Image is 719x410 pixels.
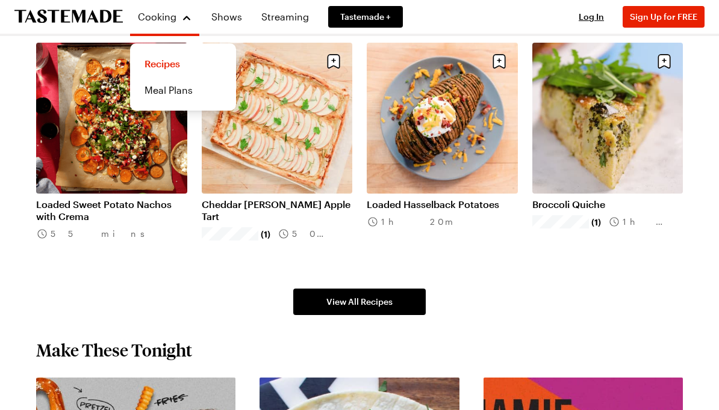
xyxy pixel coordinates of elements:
a: View full content for Struggle Meals [36,379,199,390]
a: Tastemade + [328,6,403,28]
a: Loaded Hasselback Potatoes [367,198,518,210]
span: Sign Up for FREE [630,11,697,22]
button: Sign Up for FREE [623,6,705,28]
span: Cooking [138,11,176,22]
a: View full content for Weeknight Favorites [260,379,447,390]
a: To Tastemade Home Page [14,10,123,24]
a: View All Recipes [293,289,426,315]
button: Save recipe [322,50,345,73]
a: View full content for Recipes by Jamie Oliver [484,379,627,405]
a: Recipes [137,50,229,77]
a: Cheddar [PERSON_NAME] Apple Tart [202,198,353,222]
h2: Make These Tonight [36,339,192,361]
div: Cooking [130,43,236,111]
button: Cooking [137,5,192,29]
button: Save recipe [488,50,511,73]
span: Tastemade + [340,11,391,23]
a: Meal Plans [137,77,229,103]
span: View All Recipes [326,296,393,308]
button: Log In [567,11,615,23]
button: Save recipe [653,50,676,73]
a: Broccoli Quiche [532,198,683,210]
span: Log In [579,11,604,22]
a: Loaded Sweet Potato Nachos with Crema [36,198,187,222]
